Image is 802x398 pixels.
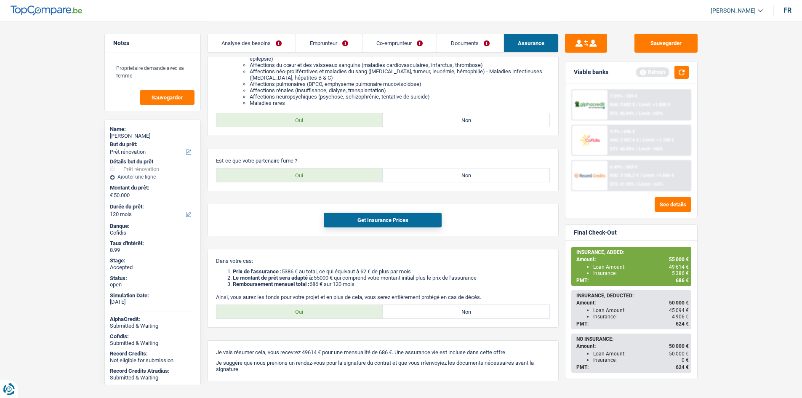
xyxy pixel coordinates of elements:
[639,111,663,116] span: Limit: <60%
[250,68,550,81] li: Affections néo-prolifératives et maladies du sang ([MEDICAL_DATA], tumeur, leucémie, hémophilie) ...
[110,357,195,364] div: Not eligible for submission
[574,132,605,148] img: Cofidis
[576,321,689,327] div: PMT:
[110,299,195,305] div: [DATE]
[636,67,669,77] div: Refresh
[110,374,195,381] div: Submitted & Waiting
[643,173,674,178] span: Limit: >1.846 €
[634,34,698,53] button: Sauvegarder
[669,351,689,357] span: 50 000 €
[233,281,309,287] b: Remboursement mensuel total :
[593,270,689,276] div: Insurance:
[324,213,442,227] button: Get Insurance Prices
[574,69,608,76] div: Viable banks
[110,174,195,180] div: Ajouter une ligne
[636,146,637,152] span: /
[640,137,642,143] span: /
[110,281,195,288] div: open
[208,34,296,52] a: Analyse des besoins
[593,314,689,320] div: Insurance:
[383,113,549,127] label: Non
[216,360,550,372] p: Je suggère que nous prenions un rendez-vous pour la signature du contrat et que vous m'envoyiez l...
[574,100,605,110] img: AlphaCredit
[216,258,550,264] p: Dans votre cas:
[110,257,195,264] div: Stage:
[11,5,82,16] img: TopCompare Logo
[362,34,437,52] a: Co-emprunteur
[110,184,194,191] label: Montant du prêt:
[504,34,558,52] a: Assurance
[296,34,362,52] a: Emprunteur
[110,126,195,133] div: Name:
[610,182,634,187] span: DTI: 41.93%
[672,270,689,276] span: 5 386 €
[610,129,635,134] div: 9.9% | 646 €
[110,340,195,347] div: Submitted & Waiting
[383,305,549,318] label: Non
[216,113,383,127] label: Oui
[113,40,192,47] h5: Notes
[110,247,195,254] div: 8.99
[655,197,691,212] button: See details
[216,294,550,300] p: Ainsi, vous aurez les fonds pour votre projet et en plus de cela, vous serez entièrement protégé ...
[216,349,550,355] p: Je vais résumer cela, vous recevrez 49614 € pour une mensualité de 686 €. Une assurance vie est i...
[110,316,195,323] div: AlphaCredit:
[640,173,642,178] span: /
[110,323,195,329] div: Submitted & Waiting
[669,264,689,270] span: 49 614 €
[110,368,195,374] div: Record Credits Atradius:
[216,168,383,182] label: Oui
[110,133,195,139] div: [PERSON_NAME]
[110,223,195,230] div: Banque:
[610,164,637,170] div: 6.49% | 563 €
[233,268,282,275] b: Prix de l'assurance :
[610,137,639,143] span: NAI: 2 907,6 €
[610,102,635,107] span: NAI: 2 682 €
[676,364,689,370] span: 624 €
[250,87,550,93] li: Affections rénales (insuffisance, dialyse, transplantation)
[676,321,689,327] span: 624 €
[233,275,550,281] li: 55000 € qui comprend votre montant initial plus le prix de l'assurance
[636,102,638,107] span: /
[639,102,670,107] span: Limit: >1.000 €
[233,37,550,106] li: Est en bonne santé et, à sa connaissance, ne souffre pas ou n’a pas souffert, au cours des 10 der...
[711,7,756,14] span: [PERSON_NAME]
[233,275,314,281] b: Le montant de prêt sera adapté à:
[636,182,637,187] span: /
[250,100,550,106] li: Maladies rares
[110,192,113,199] span: €
[593,357,689,363] div: Insurance:
[383,168,549,182] label: Non
[669,307,689,313] span: 45 094 €
[610,111,634,116] span: DTI: 45.94%
[110,158,195,165] div: Détails but du prêt
[110,141,194,148] label: But du prêt:
[574,168,605,183] img: Record Credits
[676,278,689,283] span: 686 €
[574,229,617,236] div: Final Check-Out
[593,351,689,357] div: Loan Amount:
[610,93,637,99] div: 7.99% | 599 €
[610,173,639,178] span: NAI: 3 106,2 €
[669,300,689,306] span: 50 000 €
[669,256,689,262] span: 55 000 €
[576,364,689,370] div: PMT:
[636,111,637,116] span: /
[110,333,195,340] div: Cofidis:
[110,264,195,271] div: Accepted
[152,95,183,100] span: Sauvegarder
[610,146,634,152] span: DTI: 44.45%
[576,300,689,306] div: Amount:
[643,137,674,143] span: Limit: >1.100 €
[437,34,504,52] a: Documents
[639,182,663,187] span: Limit: <65%
[110,203,194,210] label: Durée du prêt:
[250,62,550,68] li: Affections du cœur et des vaisseaux sanguins (maladies cardiovasculaires, infarctus, thrombose)
[233,268,550,275] li: 5386 € au total, ce qui équivaut à 62 € de plus par mois
[783,6,791,14] div: fr
[110,275,195,282] div: Status:
[110,240,195,247] div: Taux d'intérêt:
[250,81,550,87] li: Affections pulmonaires (BPCO, emphysème pulmonaire mucoviscidose)
[576,256,689,262] div: Amount:
[250,93,550,100] li: Affections neuropsychiques (psychose, schizophrénie, tentative de suicide)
